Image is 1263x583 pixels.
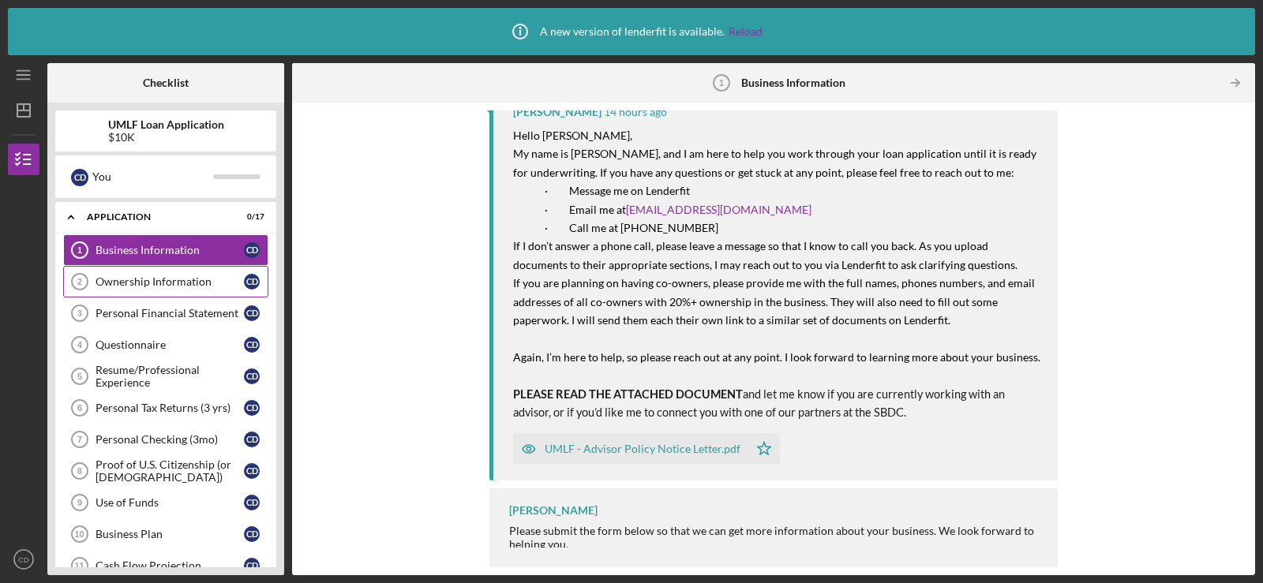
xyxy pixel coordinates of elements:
a: 4QuestionnaireCD [63,329,268,361]
tspan: 1 [719,78,724,88]
button: UMLF - Advisor Policy Notice Letter.pdf [513,433,780,465]
span: PLEASE READ THE ATTACHED DOCUMENT [513,387,743,401]
b: Business Information [741,77,845,89]
text: CD [18,555,29,564]
div: C D [244,558,260,574]
a: 7Personal Checking (3mo)CD [63,424,268,455]
tspan: 7 [77,435,82,444]
div: Please submit the form below so that we can get more information about your business. We look for... [509,525,1042,550]
span: · [545,221,548,234]
a: [EMAIL_ADDRESS][DOMAIN_NAME] [626,203,811,216]
div: C D [244,274,260,290]
span: If I don’t answer a phone call, please leave a message so that I know to call you back. As you up... [513,239,1018,271]
a: 3Personal Financial StatementCD [63,297,268,329]
tspan: 1 [77,245,82,255]
div: 0 / 17 [236,212,264,222]
tspan: 5 [77,372,82,381]
div: A new version of lenderfit is available. [500,12,763,51]
div: Business Plan [96,528,244,540]
div: C D [71,169,88,186]
div: $10K [108,131,224,144]
a: 8Proof of U.S. Citizenship (or [DEMOGRAPHIC_DATA])CD [63,455,268,487]
b: UMLF Loan Application [108,118,224,131]
div: C D [244,305,260,321]
div: C D [244,432,260,447]
div: Ownership Information [96,275,244,288]
div: Cash Flow Projection [96,559,244,572]
tspan: 3 [77,308,82,318]
tspan: 8 [77,466,82,476]
span: Again, I’m here to help, so please reach out at any point. I look forward to learning more about ... [513,350,1040,364]
tspan: 4 [77,340,83,349]
div: You [92,163,213,190]
div: C D [244,242,260,258]
a: 6Personal Tax Returns (3 yrs)CD [63,392,268,424]
div: Application [87,212,225,222]
tspan: 6 [77,403,82,413]
tspan: 10 [74,529,84,539]
span: · [545,203,548,216]
div: C D [244,368,260,384]
span: and let me know if you are currently working with an advisor, or if you’d like me to connect you ... [513,387,1007,419]
span: If you are planning on having co-owners, please provide me with the full names, phones numbers, a... [513,276,1037,327]
div: Business Information [96,244,244,256]
span: · [545,184,548,197]
div: Proof of U.S. Citizenship (or [DEMOGRAPHIC_DATA]) [96,458,244,484]
span: Message me on Lenderfit [569,184,690,197]
a: 11Cash Flow ProjectionCD [63,550,268,581]
b: Checklist [143,77,189,89]
div: Use of Funds [96,496,244,509]
a: 2Ownership InformationCD [63,266,268,297]
div: Questionnaire [96,338,244,351]
div: C D [244,400,260,416]
tspan: 11 [74,561,84,570]
a: 10Business PlanCD [63,518,268,550]
div: C D [244,495,260,510]
div: Personal Tax Returns (3 yrs) [96,402,244,414]
div: Personal Financial Statement [96,307,244,320]
span: Call me at [PHONE_NUMBER] [569,221,718,234]
span: Hello [PERSON_NAME], [513,129,632,142]
a: 1Business InformationCD [63,234,268,266]
div: [PERSON_NAME] [513,106,602,118]
span: My name is [PERSON_NAME], and I am here to help you work through your loan application until it i... [513,147,1039,178]
div: [PERSON_NAME] [509,504,598,517]
span: Email me at [569,203,626,216]
div: C D [244,463,260,479]
tspan: 9 [77,498,82,507]
div: Personal Checking (3mo) [96,433,244,446]
a: 5Resume/Professional ExperienceCD [63,361,268,392]
div: C D [244,337,260,353]
a: 9Use of FundsCD [63,487,268,518]
div: UMLF - Advisor Policy Notice Letter.pdf [545,443,740,455]
div: C D [244,526,260,542]
a: Reload [729,25,763,38]
button: CD [8,544,39,575]
tspan: 2 [77,277,82,286]
div: Resume/Professional Experience [96,364,244,389]
time: 2025-09-17 22:30 [604,106,667,118]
